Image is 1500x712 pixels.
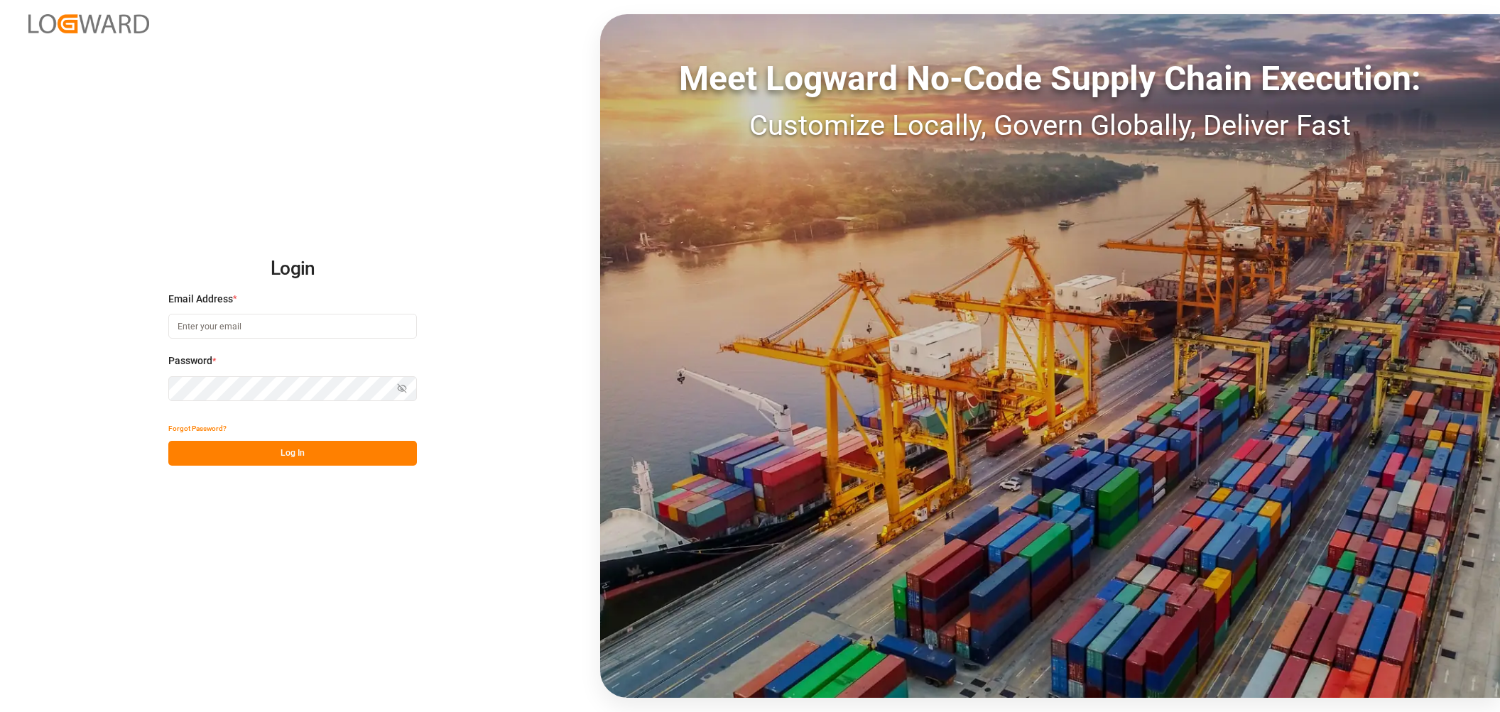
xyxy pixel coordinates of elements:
[168,441,417,466] button: Log In
[168,354,212,368] span: Password
[168,292,233,307] span: Email Address
[168,314,417,339] input: Enter your email
[600,104,1500,147] div: Customize Locally, Govern Globally, Deliver Fast
[28,14,149,33] img: Logward_new_orange.png
[600,53,1500,104] div: Meet Logward No-Code Supply Chain Execution:
[168,246,417,292] h2: Login
[168,416,227,441] button: Forgot Password?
